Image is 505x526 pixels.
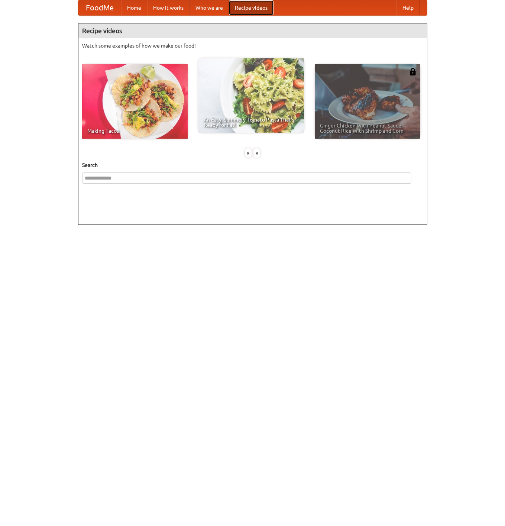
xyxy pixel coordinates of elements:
p: Watch some examples of how we make our food! [82,42,423,49]
a: FoodMe [78,0,121,15]
a: Recipe videos [229,0,273,15]
span: Making Tacos [87,128,182,133]
a: Making Tacos [82,64,188,139]
a: An Easy, Summery Tomato Pasta That's Ready for Fall [198,58,304,133]
div: » [253,148,260,158]
h5: Search [82,161,423,169]
a: How it works [147,0,190,15]
img: 483408.png [409,68,417,75]
span: An Easy, Summery Tomato Pasta That's Ready for Fall [204,117,299,128]
div: « [245,148,252,158]
h4: Recipe videos [78,23,427,38]
a: Home [121,0,147,15]
a: Who we are [190,0,229,15]
a: Help [396,0,420,15]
